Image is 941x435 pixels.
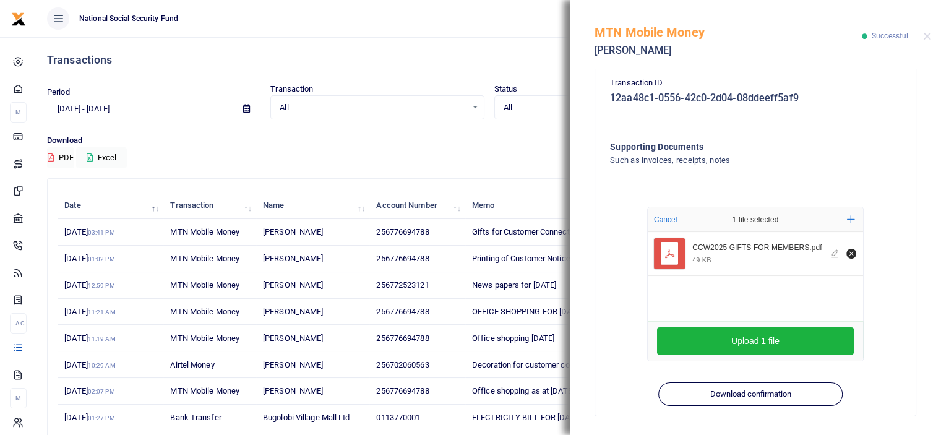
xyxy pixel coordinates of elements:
[472,413,581,422] span: ELECTRICITY BILL FOR [DATE]
[263,254,323,263] span: [PERSON_NAME]
[703,207,808,232] div: 1 file selected
[376,360,429,369] span: 256702060563
[170,254,239,263] span: MTN Mobile Money
[170,360,214,369] span: Airtel Money
[376,334,429,343] span: 256776694788
[472,360,611,369] span: Decoration for customer connect week
[494,83,518,95] label: Status
[472,307,583,316] span: OFFICE SHOPPING FOR [DATE]
[263,307,323,316] span: [PERSON_NAME]
[263,280,323,290] span: [PERSON_NAME]
[263,360,323,369] span: [PERSON_NAME]
[472,386,574,395] span: Office shopping as at [DATE]
[47,147,74,168] button: PDF
[263,227,323,236] span: [PERSON_NAME]
[692,243,824,253] div: CCW2025 GIFTS FOR MEMBERS.pdf
[88,415,115,421] small: 01:27 PM
[829,247,843,261] button: Edit file CCW2025 GIFTS FOR MEMBERS.pdf
[88,388,115,395] small: 02:07 PM
[595,45,862,57] h5: [PERSON_NAME]
[64,413,114,422] span: [DATE]
[170,307,239,316] span: MTN Mobile Money
[11,12,26,27] img: logo-small
[76,147,127,168] button: Excel
[64,227,114,236] span: [DATE]
[47,53,931,67] h4: Transactions
[472,254,570,263] span: Printing of Customer Notice
[263,413,350,422] span: Bugolobi Village Mall Ltd
[650,212,681,228] button: Cancel
[465,192,634,219] th: Memo: activate to sort column ascending
[658,382,842,406] button: Download confirmation
[10,388,27,408] li: M
[64,307,115,316] span: [DATE]
[657,327,854,355] button: Upload 1 file
[472,280,556,290] span: News papers for [DATE]
[10,102,27,123] li: M
[610,92,901,105] h5: 12aa48c1-0556-42c0-2d04-08ddeeff5af9
[280,101,466,114] span: All
[170,280,239,290] span: MTN Mobile Money
[170,413,221,422] span: Bank Transfer
[692,256,711,264] div: 49 KB
[58,192,163,219] th: Date: activate to sort column descending
[88,282,115,289] small: 12:59 PM
[88,335,116,342] small: 11:19 AM
[610,140,851,153] h4: Supporting Documents
[844,247,858,261] button: Remove file
[88,256,115,262] small: 01:02 PM
[610,77,901,90] p: Transaction ID
[270,83,313,95] label: Transaction
[472,334,554,343] span: Office shopping [DATE]
[64,360,115,369] span: [DATE]
[88,229,115,236] small: 03:41 PM
[10,313,27,334] li: Ac
[88,362,116,369] small: 10:29 AM
[170,334,239,343] span: MTN Mobile Money
[923,32,931,40] button: Close
[376,413,420,422] span: 0113770001
[872,32,908,40] span: Successful
[647,207,864,361] div: File Uploader
[369,192,465,219] th: Account Number: activate to sort column ascending
[170,386,239,395] span: MTN Mobile Money
[263,386,323,395] span: [PERSON_NAME]
[256,192,369,219] th: Name: activate to sort column ascending
[47,98,233,119] input: select period
[842,210,860,228] button: Add more files
[64,386,114,395] span: [DATE]
[376,227,429,236] span: 256776694788
[47,86,70,98] label: Period
[376,307,429,316] span: 256776694788
[64,254,114,263] span: [DATE]
[170,227,239,236] span: MTN Mobile Money
[504,101,690,114] span: All
[472,227,591,236] span: Gifts for Customer Connect week
[11,14,26,23] a: logo-small logo-large logo-large
[47,134,931,147] p: Download
[163,192,256,219] th: Transaction: activate to sort column ascending
[376,254,429,263] span: 256776694788
[74,13,183,24] span: National Social Security Fund
[610,153,851,167] h4: Such as invoices, receipts, notes
[595,25,862,40] h5: MTN Mobile Money
[376,386,429,395] span: 256776694788
[64,334,115,343] span: [DATE]
[88,309,116,316] small: 11:21 AM
[64,280,114,290] span: [DATE]
[376,280,429,290] span: 256772523121
[263,334,323,343] span: [PERSON_NAME]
